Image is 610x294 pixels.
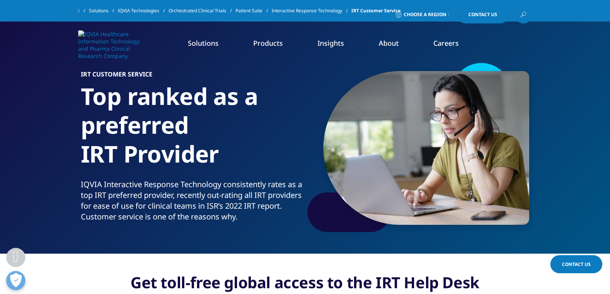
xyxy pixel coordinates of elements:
span: Contact Us [562,261,591,267]
a: Careers [433,38,459,48]
a: Contact Us [550,255,602,273]
a: About [379,38,399,48]
button: Open Preferences [6,271,25,290]
img: irt-hero-image---cropped.jpg [323,71,529,225]
p: IQVIA Interactive Response Technology consistently rates as a top IRT preferred provider, recentl... [81,179,302,227]
a: Insights [318,38,344,48]
nav: Primary [143,27,532,63]
a: Contact Us [457,6,509,23]
span: Contact Us [468,12,497,17]
span: Choose a Region [404,12,446,18]
img: IQVIA Healthcare Information Technology and Pharma Clinical Research Company [78,30,140,60]
a: Products [253,38,283,48]
h6: IRT CUSTOMER SERVICE [81,71,302,82]
a: Solutions [188,38,219,48]
h1: Top ranked as a preferred IRT Provider [81,82,302,179]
